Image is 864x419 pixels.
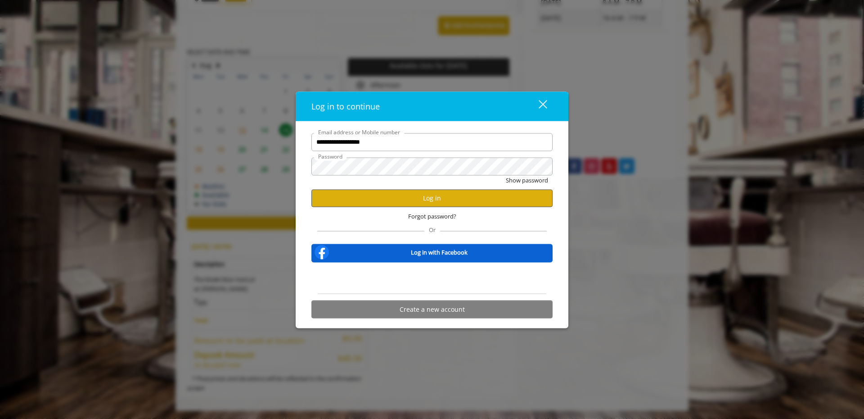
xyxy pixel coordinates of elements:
label: Email address or Mobile number [314,128,405,136]
img: facebook-logo [313,243,331,261]
button: Create a new account [311,301,553,318]
input: Password [311,157,553,175]
label: Password [314,152,347,160]
div: close dialog [528,100,546,113]
button: Log in [311,189,553,207]
span: Forgot password? [408,211,456,221]
div: Sign in with Google. Opens in new tab [391,269,473,288]
iframe: Sign in with Google Button [387,269,478,288]
span: Log in to continue [311,100,380,111]
button: close dialog [522,97,553,115]
span: Or [424,226,440,234]
input: Email address or Mobile number [311,133,553,151]
button: Show password [506,175,548,185]
b: Log in with Facebook [411,248,468,257]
